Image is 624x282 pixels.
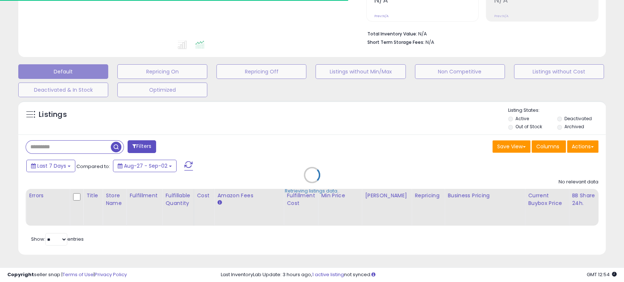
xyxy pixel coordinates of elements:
[312,271,344,278] a: 1 active listing
[315,64,405,79] button: Listings without Min/Max
[367,31,417,37] b: Total Inventory Value:
[117,64,207,79] button: Repricing On
[220,271,617,278] div: Last InventoryLab Update: 3 hours ago, not synced.
[7,271,34,278] strong: Copyright
[7,271,127,278] div: seller snap | |
[415,64,505,79] button: Non Competitive
[371,272,375,277] i: Click here to read more about un-synced listings.
[426,39,434,46] span: N/A
[374,14,389,18] small: Prev: N/A
[367,39,424,45] b: Short Term Storage Fees:
[117,83,207,97] button: Optimized
[367,29,593,38] li: N/A
[18,83,108,97] button: Deactivated & In Stock
[63,271,94,278] a: Terms of Use
[18,64,108,79] button: Default
[514,64,604,79] button: Listings without Cost
[216,64,306,79] button: Repricing Off
[285,188,340,194] div: Retrieving listings data..
[494,14,508,18] small: Prev: N/A
[587,271,617,278] span: 2025-09-10 12:54 GMT
[95,271,127,278] a: Privacy Policy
